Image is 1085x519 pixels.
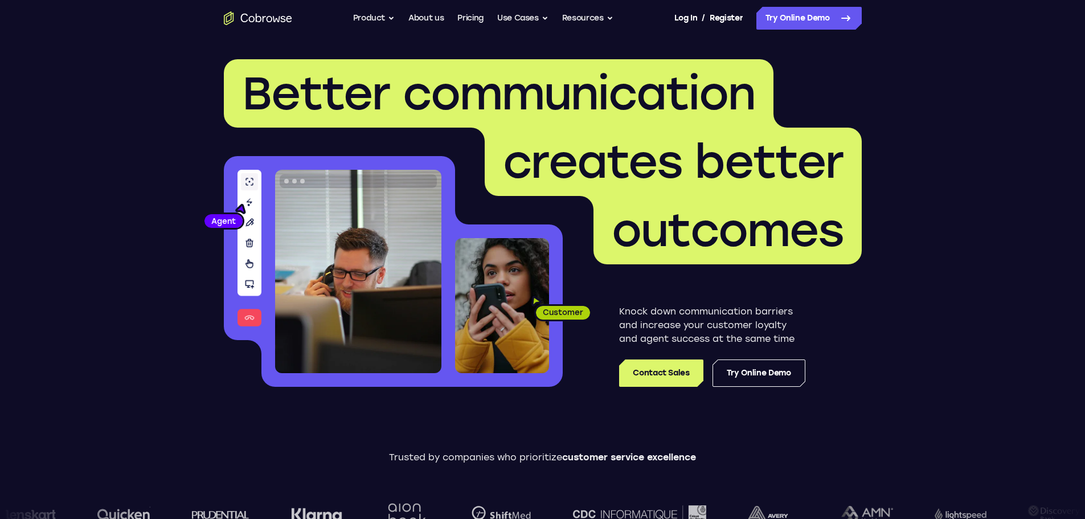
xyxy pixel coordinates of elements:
[756,7,862,30] a: Try Online Demo
[497,7,548,30] button: Use Cases
[713,359,805,387] a: Try Online Demo
[612,203,844,258] span: outcomes
[710,7,743,30] a: Register
[408,7,444,30] a: About us
[275,170,441,373] img: A customer support agent talking on the phone
[674,7,697,30] a: Log In
[562,7,613,30] button: Resources
[562,452,696,463] span: customer service excellence
[619,305,805,346] p: Knock down communication barriers and increase your customer loyalty and agent success at the sam...
[455,238,549,373] img: A customer holding their phone
[619,359,703,387] a: Contact Sales
[457,7,484,30] a: Pricing
[224,11,292,25] a: Go to the home page
[353,7,395,30] button: Product
[242,66,755,121] span: Better communication
[503,134,844,189] span: creates better
[184,510,241,519] img: prudential
[702,11,705,25] span: /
